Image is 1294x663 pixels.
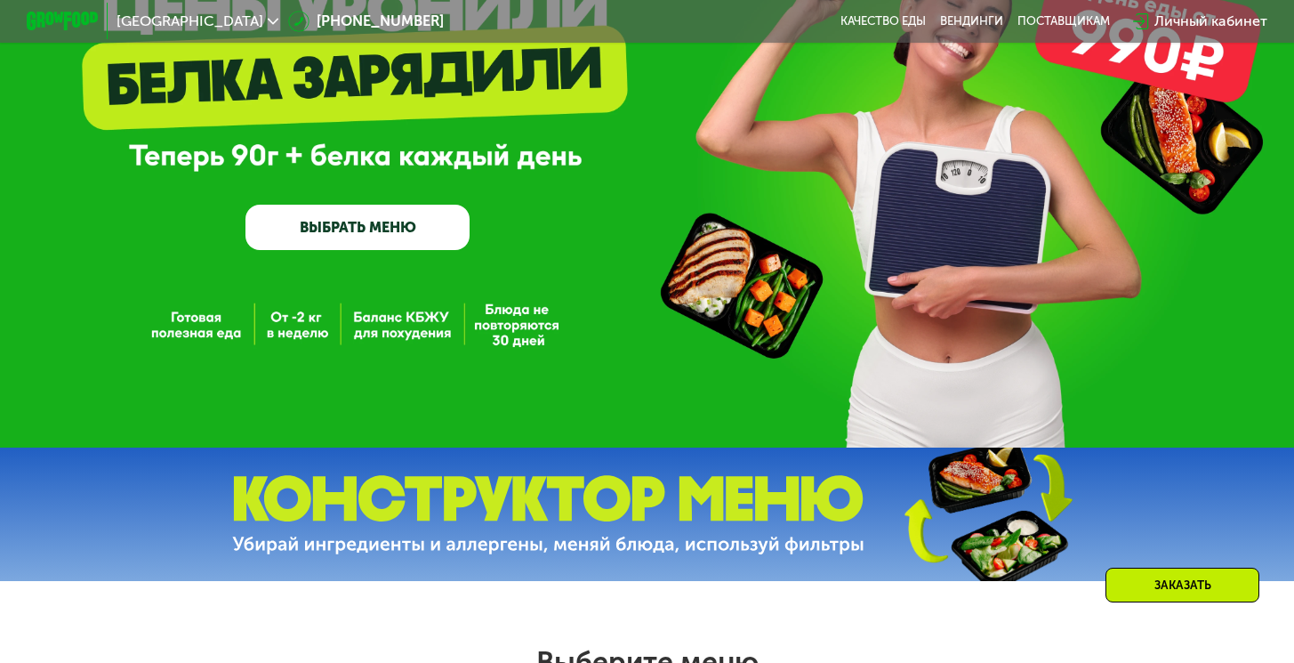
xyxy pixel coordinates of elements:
div: Личный кабинет [1154,11,1267,32]
div: Заказать [1105,568,1259,602]
a: Вендинги [940,14,1003,28]
a: [PHONE_NUMBER] [288,11,444,32]
a: Качество еды [840,14,926,28]
div: поставщикам [1017,14,1110,28]
a: ВЫБРАТЬ МЕНЮ [245,205,470,250]
span: [GEOGRAPHIC_DATA] [117,14,263,28]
